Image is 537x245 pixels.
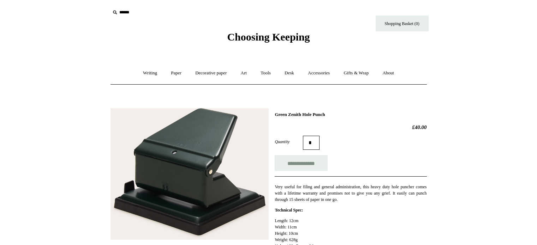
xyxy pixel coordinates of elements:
[254,64,277,82] a: Tools
[275,208,303,213] strong: Technical Spec:
[111,108,269,240] img: Green Zenith Hole Punch
[376,16,429,31] a: Shopping Basket (0)
[376,64,400,82] a: About
[165,64,188,82] a: Paper
[275,112,426,117] h1: Green Zenith Hole Punch
[189,64,233,82] a: Decorative paper
[275,184,426,203] p: Very useful for filing and general administration, this heavy duty hole puncher comes with a life...
[227,37,310,42] a: Choosing Keeping
[227,31,310,43] span: Choosing Keeping
[275,124,426,130] h2: £40.00
[302,64,336,82] a: Accessories
[275,139,303,145] label: Quantity
[337,64,375,82] a: Gifts & Wrap
[278,64,300,82] a: Desk
[137,64,163,82] a: Writing
[234,64,253,82] a: Art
